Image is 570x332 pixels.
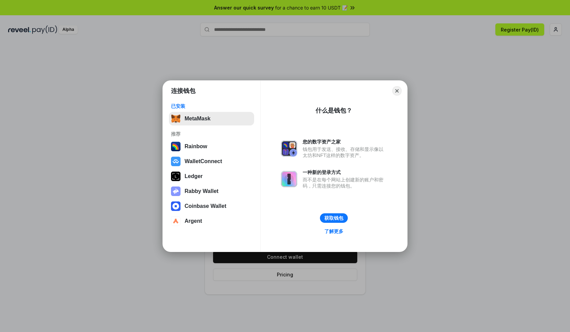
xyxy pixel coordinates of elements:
[171,103,252,109] div: 已安装
[169,214,254,228] button: Argent
[185,116,210,122] div: MetaMask
[303,177,387,189] div: 而不是在每个网站上创建新的账户和密码，只需连接您的钱包。
[171,142,180,151] img: svg+xml,%3Csvg%20width%3D%22120%22%20height%3D%22120%22%20viewBox%3D%220%200%20120%20120%22%20fil...
[324,215,343,221] div: 获取钱包
[303,146,387,158] div: 钱包用于发送、接收、存储和显示像以太坊和NFT这样的数字资产。
[169,112,254,125] button: MetaMask
[324,228,343,234] div: 了解更多
[169,199,254,213] button: Coinbase Wallet
[316,106,352,115] div: 什么是钱包？
[303,169,387,175] div: 一种新的登录方式
[171,172,180,181] img: svg+xml,%3Csvg%20xmlns%3D%22http%3A%2F%2Fwww.w3.org%2F2000%2Fsvg%22%20width%3D%2228%22%20height%3...
[171,216,180,226] img: svg+xml,%3Csvg%20width%3D%2228%22%20height%3D%2228%22%20viewBox%3D%220%200%2028%2028%22%20fill%3D...
[171,114,180,123] img: svg+xml,%3Csvg%20fill%3D%22none%22%20height%3D%2233%22%20viewBox%3D%220%200%2035%2033%22%20width%...
[169,140,254,153] button: Rainbow
[169,184,254,198] button: Rabby Wallet
[320,213,348,223] button: 获取钱包
[171,201,180,211] img: svg+xml,%3Csvg%20width%3D%2228%22%20height%3D%2228%22%20viewBox%3D%220%200%2028%2028%22%20fill%3D...
[303,139,387,145] div: 您的数字资产之家
[185,173,203,179] div: Ledger
[171,131,252,137] div: 推荐
[169,170,254,183] button: Ledger
[320,227,347,236] a: 了解更多
[281,140,297,157] img: svg+xml,%3Csvg%20xmlns%3D%22http%3A%2F%2Fwww.w3.org%2F2000%2Fsvg%22%20fill%3D%22none%22%20viewBox...
[185,188,218,194] div: Rabby Wallet
[281,171,297,187] img: svg+xml,%3Csvg%20xmlns%3D%22http%3A%2F%2Fwww.w3.org%2F2000%2Fsvg%22%20fill%3D%22none%22%20viewBox...
[392,86,402,96] button: Close
[171,87,195,95] h1: 连接钱包
[185,218,202,224] div: Argent
[185,203,226,209] div: Coinbase Wallet
[171,187,180,196] img: svg+xml,%3Csvg%20xmlns%3D%22http%3A%2F%2Fwww.w3.org%2F2000%2Fsvg%22%20fill%3D%22none%22%20viewBox...
[169,155,254,168] button: WalletConnect
[185,143,207,150] div: Rainbow
[185,158,222,164] div: WalletConnect
[171,157,180,166] img: svg+xml,%3Csvg%20width%3D%2228%22%20height%3D%2228%22%20viewBox%3D%220%200%2028%2028%22%20fill%3D...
